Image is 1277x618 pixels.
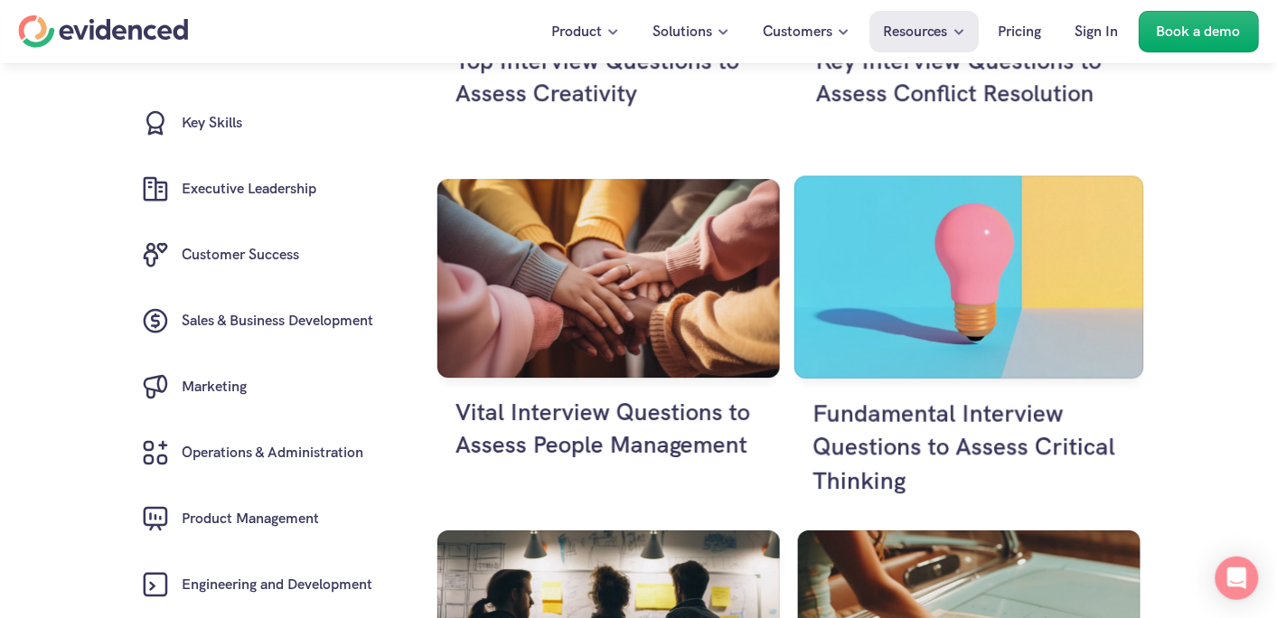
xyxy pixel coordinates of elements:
[1075,20,1119,43] p: Sign In
[183,112,243,136] h6: Key Skills
[124,420,388,486] a: Operations & Administration
[455,44,762,110] h4: Top Interview Questions to Assess Creativity
[1157,20,1241,43] p: Book a demo
[763,20,832,43] p: Customers
[18,15,188,48] a: Home
[437,179,780,378] img: Team building exercise
[183,508,320,531] h6: Product Management
[794,176,1144,379] img: Lightbulb moment
[653,20,712,43] p: Solutions
[183,178,317,201] h6: Executive Leadership
[183,442,364,465] h6: Operations & Administration
[124,90,388,156] a: Key Skills
[1139,11,1259,52] a: Book a demo
[124,156,388,222] a: Executive Leadership
[124,486,388,552] a: Product Management
[183,376,248,399] h6: Marketing
[812,397,1125,497] h4: Fundamental Interview Questions to Assess Critical Thinking
[1062,11,1132,52] a: Sign In
[124,354,388,420] a: Marketing
[985,11,1056,52] a: Pricing
[816,44,1122,110] h4: Key Interview Questions to Assess Conflict Resolution
[124,552,388,618] a: Engineering and Development
[437,179,780,512] a: Team building exerciseVital Interview Questions to Assess People Management
[124,288,388,354] a: Sales & Business Development
[455,396,762,462] h4: Vital Interview Questions to Assess People Management
[999,20,1042,43] p: Pricing
[551,20,602,43] p: Product
[124,222,388,288] a: Customer Success
[883,20,948,43] p: Resources
[1216,557,1259,600] div: Open Intercom Messenger
[183,574,373,597] h6: Engineering and Development
[183,310,374,333] h6: Sales & Business Development
[183,244,300,267] h6: Customer Success
[794,176,1144,517] a: Lightbulb momentFundamental Interview Questions to Assess Critical Thinking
